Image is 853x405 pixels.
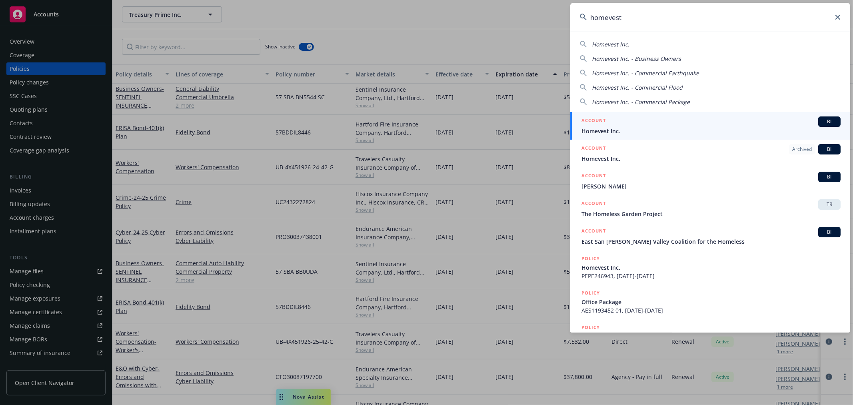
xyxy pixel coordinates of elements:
[821,173,837,180] span: BI
[592,69,699,77] span: Homevest Inc. - Commercial Earthquake
[581,298,841,306] span: Office Package
[570,319,850,353] a: POLICYHomevest Inc. - Commercial Flood
[570,167,850,195] a: ACCOUNTBI[PERSON_NAME]
[592,98,690,106] span: Homevest Inc. - Commercial Package
[592,84,683,91] span: Homevest Inc. - Commercial Flood
[592,55,681,62] span: Homevest Inc. - Business Owners
[581,272,841,280] span: PEPE246943, [DATE]-[DATE]
[581,199,606,209] h5: ACCOUNT
[581,255,600,263] h5: POLICY
[581,323,600,331] h5: POLICY
[821,118,837,125] span: BI
[592,40,629,48] span: Homevest Inc.
[581,263,841,272] span: Homevest Inc.
[581,227,606,237] h5: ACCOUNT
[581,237,841,246] span: East San [PERSON_NAME] Valley Coalition for the Homeless
[792,146,812,153] span: Archived
[570,140,850,167] a: ACCOUNTArchivedBIHomevest Inc.
[570,285,850,319] a: POLICYOffice PackageAES1193452 01, [DATE]-[DATE]
[821,146,837,153] span: BI
[581,144,606,154] h5: ACCOUNT
[821,229,837,236] span: BI
[570,112,850,140] a: ACCOUNTBIHomevest Inc.
[821,201,837,208] span: TR
[581,154,841,163] span: Homevest Inc.
[581,210,841,218] span: The Homeless Garden Project
[581,182,841,190] span: [PERSON_NAME]
[581,172,606,181] h5: ACCOUNT
[570,195,850,223] a: ACCOUNTTRThe Homeless Garden Project
[581,127,841,135] span: Homevest Inc.
[570,250,850,285] a: POLICYHomevest Inc.PEPE246943, [DATE]-[DATE]
[581,306,841,315] span: AES1193452 01, [DATE]-[DATE]
[581,332,841,341] span: Homevest Inc. - Commercial Flood
[570,223,850,250] a: ACCOUNTBIEast San [PERSON_NAME] Valley Coalition for the Homeless
[570,3,850,32] input: Search...
[581,116,606,126] h5: ACCOUNT
[581,289,600,297] h5: POLICY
